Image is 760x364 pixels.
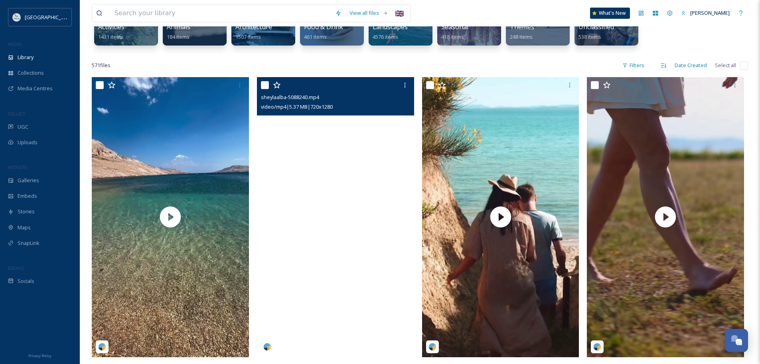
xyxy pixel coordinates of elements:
span: Socials [18,277,34,285]
span: Seasonal [441,22,468,31]
img: thumbnail [92,77,249,357]
span: Stories [18,208,35,215]
span: 1507 items [235,33,261,40]
span: Collections [18,69,44,77]
a: Privacy Policy [28,350,51,360]
input: Search your library [111,4,331,22]
span: Embeds [18,192,37,200]
span: Unclassified [578,22,614,31]
span: [PERSON_NAME] [690,9,730,16]
span: SnapLink [18,239,39,247]
span: SOCIALS [8,265,24,271]
a: View all files [345,5,392,21]
img: thumbnail [422,77,579,357]
span: 571 file s [92,62,111,69]
span: 184 items [167,33,190,40]
div: Filters [618,58,648,73]
span: MEDIA [8,41,22,47]
span: 1431 items [98,33,124,40]
span: Library [18,54,34,61]
span: WIDGETS [8,164,26,170]
span: 4576 items [373,33,398,40]
span: UGC [18,123,28,131]
span: 248 items [510,33,533,40]
video: sheylaalba-5088240.mp4 [257,77,414,357]
span: 538 items [578,33,601,40]
span: Galleries [18,177,39,184]
span: Select all [715,62,736,69]
button: Open Chat [725,329,748,352]
img: HTZ_logo_EN.svg [13,13,21,21]
img: thumbnail [587,77,744,357]
span: Architecture [235,22,272,31]
span: [GEOGRAPHIC_DATA] [25,13,75,21]
div: Date Created [671,58,711,73]
span: Maps [18,224,31,231]
span: Privacy Policy [28,353,51,358]
a: What's New [590,8,630,19]
img: snapsea-logo.png [263,343,271,351]
span: video/mp4 | 5.37 MB | 720 x 1280 [261,103,333,110]
img: snapsea-logo.png [98,343,106,351]
span: Landscapes [373,22,408,31]
span: Uploads [18,139,38,146]
a: [PERSON_NAME] [677,5,734,21]
span: COLLECT [8,111,25,117]
span: sheylaalba-5088240.mp4 [261,93,319,101]
span: 461 items [304,33,327,40]
span: Food & Drink [304,22,343,31]
span: Media Centres [18,85,53,92]
span: 418 items [441,33,464,40]
span: Themes [510,22,534,31]
div: 🇬🇧 [392,6,407,20]
span: Animals [167,22,190,31]
span: Activities [98,22,124,31]
img: snapsea-logo.png [428,343,436,351]
img: snapsea-logo.png [593,343,601,351]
